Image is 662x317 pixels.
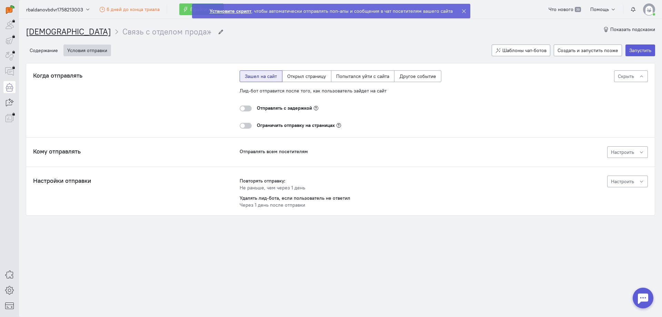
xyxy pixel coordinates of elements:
nav: breadcrumb [26,19,218,38]
div: Лид-бот отправится после того, как пользователь зайдет на сайт [240,87,441,94]
button: Настроить [607,176,648,187]
label: Попытался уйти с сайта [331,70,395,82]
h4: Настройки отправки [33,177,240,184]
button: Условия отправки [63,44,111,56]
button: Создать и запустить позже [554,44,622,56]
button: rbaldanovbdvr1758213003 [22,3,94,16]
span: Помощь [590,6,609,12]
span: Настроить [611,149,634,155]
img: default-v4.png [643,3,655,16]
button: Скрыть [614,70,648,82]
button: Содержание [26,44,62,56]
span: Что нового [549,6,573,12]
button: Пройти демо [179,3,224,15]
span: Скрыть [618,73,634,79]
strong: Установите скрипт [210,8,251,14]
a: Что нового 39 [545,3,584,15]
div: Удалять лид-бота, если пользователь не ответил [240,195,350,201]
div: Повторять отправку: [240,177,441,184]
span: rbaldanovbdvr1758213003 [26,6,83,13]
label: Открыл страницу [282,70,331,82]
h4: Кому отправлять [33,148,240,155]
span: Настроить [611,178,634,185]
h5: Отправлять с задержкой [257,106,312,111]
a: [DEMOGRAPHIC_DATA] [26,27,111,37]
h4: Когда отправлять [33,72,240,79]
h5: Ограничить отправку на страницах [257,123,335,128]
span: 39 [575,7,581,12]
button: Показать подсказки [603,26,655,33]
button: Настроить [607,146,648,158]
label: Другое событие [394,70,441,82]
img: carrot-quest.svg [6,5,14,14]
span: Шаблоны чат-ботов [502,47,546,53]
div: , чтобы автоматически отправлять поп-апы и сообщения в чат посетителям вашего сайта [210,8,453,14]
label: Зашел на сайт [240,70,282,82]
span: 6 дней до конца триала [107,6,160,12]
button: Запустить [625,44,655,56]
span: Отправлять всем посетителям [240,148,308,155]
div: Через 1 день после отправки [240,201,350,208]
div: Не раньше, чем через 1 день [240,184,441,191]
button: Помощь [586,3,620,15]
span: Показать подсказки [610,26,655,32]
